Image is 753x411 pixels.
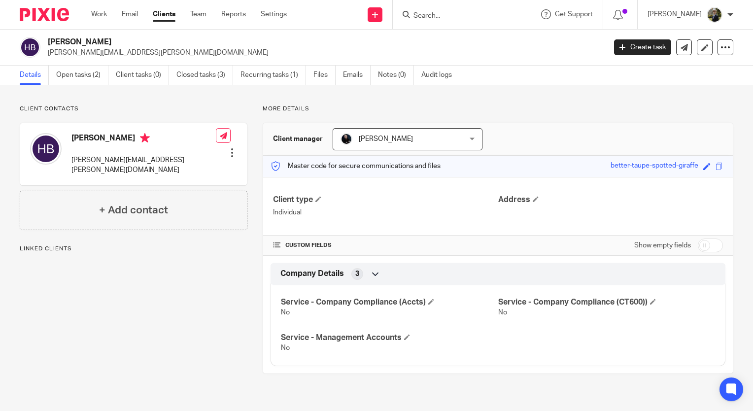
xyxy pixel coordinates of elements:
h4: Client type [273,195,498,205]
span: 3 [355,269,359,279]
h4: Service - Management Accounts [281,333,498,343]
div: better-taupe-spotted-giraffe [611,161,698,172]
h3: Client manager [273,134,323,144]
a: Recurring tasks (1) [240,66,306,85]
p: Master code for secure communications and files [271,161,441,171]
a: Details [20,66,49,85]
h4: Service - Company Compliance (CT600)) [498,297,715,308]
h4: Address [498,195,723,205]
img: svg%3E [20,37,40,58]
a: Reports [221,9,246,19]
span: No [281,309,290,316]
p: Client contacts [20,105,247,113]
label: Show empty fields [634,240,691,250]
img: ACCOUNTING4EVERYTHING-9.jpg [707,7,722,23]
p: [PERSON_NAME] [648,9,702,19]
span: Get Support [555,11,593,18]
a: Settings [261,9,287,19]
span: No [281,344,290,351]
h4: [PERSON_NAME] [71,133,216,145]
a: Files [313,66,336,85]
a: Emails [343,66,371,85]
a: Team [190,9,206,19]
i: Primary [140,133,150,143]
span: [PERSON_NAME] [359,136,413,142]
h4: + Add contact [99,203,168,218]
p: Linked clients [20,245,247,253]
a: Clients [153,9,175,19]
a: Closed tasks (3) [176,66,233,85]
h4: Service - Company Compliance (Accts) [281,297,498,308]
input: Search [412,12,501,21]
a: Create task [614,39,671,55]
p: Individual [273,207,498,217]
h4: CUSTOM FIELDS [273,241,498,249]
a: Email [122,9,138,19]
p: [PERSON_NAME][EMAIL_ADDRESS][PERSON_NAME][DOMAIN_NAME] [71,155,216,175]
img: Pixie [20,8,69,21]
span: No [498,309,507,316]
p: [PERSON_NAME][EMAIL_ADDRESS][PERSON_NAME][DOMAIN_NAME] [48,48,599,58]
a: Notes (0) [378,66,414,85]
span: Company Details [280,269,344,279]
h2: [PERSON_NAME] [48,37,489,47]
img: Headshots%20accounting4everything_Poppy%20Jakes%20Photography-2203.jpg [341,133,352,145]
a: Client tasks (0) [116,66,169,85]
img: svg%3E [30,133,62,165]
a: Open tasks (2) [56,66,108,85]
a: Audit logs [421,66,459,85]
p: More details [263,105,733,113]
a: Work [91,9,107,19]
